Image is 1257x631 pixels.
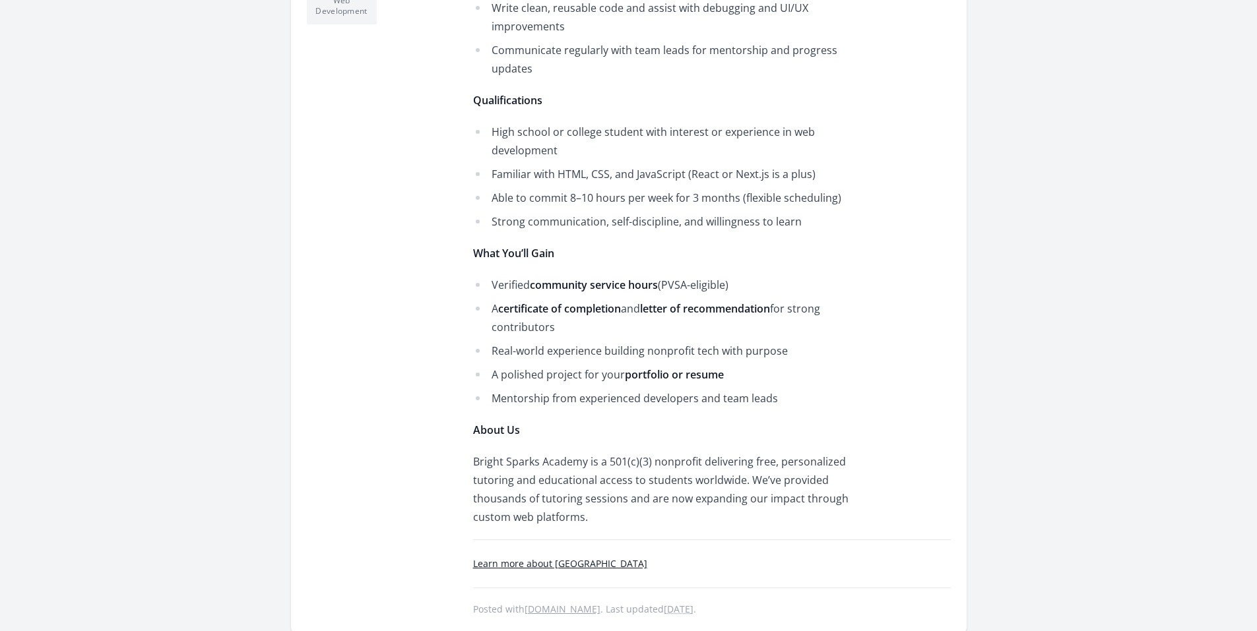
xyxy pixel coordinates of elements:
li: High school or college student with interest or experience in web development [473,123,859,160]
strong: About Us [473,423,520,437]
strong: community service hours [530,278,658,292]
li: A and for strong contributors [473,299,859,336]
li: Familiar with HTML, CSS, and JavaScript (React or Next.js is a plus) [473,165,859,183]
strong: What You’ll Gain [473,246,554,260]
a: [DOMAIN_NAME] [525,603,600,615]
p: Posted with . Last updated . [473,604,951,615]
abbr: Fri, Jun 6, 2025 2:21 PM [664,603,693,615]
li: Verified (PVSA-eligible) [473,276,859,294]
li: Strong communication, self-discipline, and willingness to learn [473,212,859,231]
strong: certificate of completion [498,301,621,316]
strong: Qualifications [473,93,542,107]
li: Real-world experience building nonprofit tech with purpose [473,342,859,360]
strong: portfolio or resume [625,367,724,382]
a: Learn more about [GEOGRAPHIC_DATA] [473,557,647,570]
li: Mentorship from experienced developers and team leads [473,389,859,407]
li: Communicate regularly with team leads for mentorship and progress updates [473,41,859,78]
li: Able to commit 8–10 hours per week for 3 months (flexible scheduling) [473,189,859,207]
li: A polished project for your [473,365,859,384]
strong: letter of recommendation [640,301,770,316]
p: Bright Sparks Academy is a 501(c)(3) nonprofit delivering free, personalized tutoring and educati... [473,452,859,526]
